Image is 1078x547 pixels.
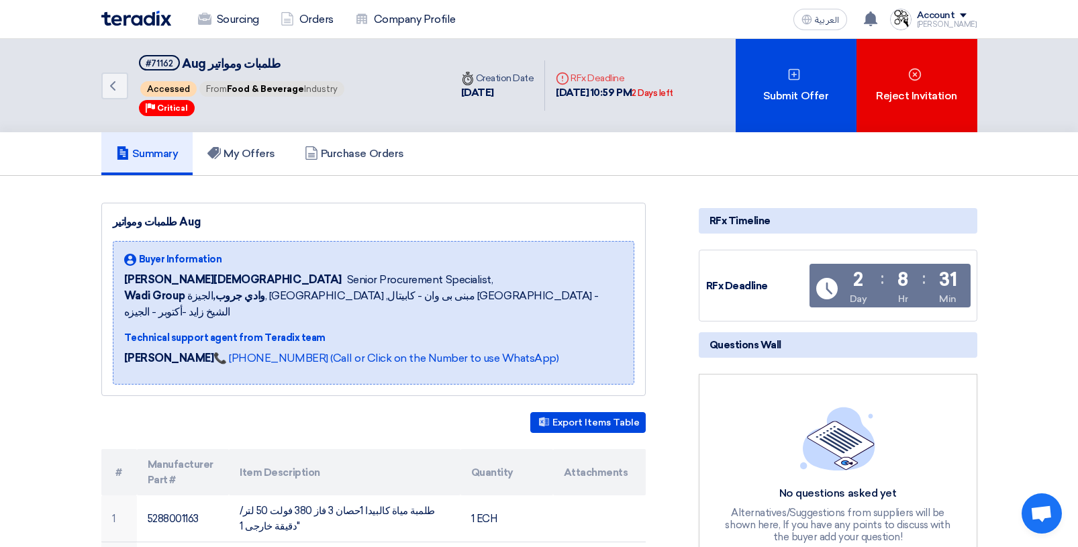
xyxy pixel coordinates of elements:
[137,495,230,542] td: 5288001163
[898,292,908,306] div: Hr
[213,352,558,364] a: 📞 [PHONE_NUMBER] (Call or Click on the Number to use WhatsApp)
[815,15,839,25] span: العربية
[139,252,222,266] span: Buyer Information
[113,214,634,230] div: طلمبات ومواتير Aug
[724,487,952,501] div: No questions asked yet
[124,288,623,320] span: الجيزة, [GEOGRAPHIC_DATA] ,مبنى بى وان - كابيتال [GEOGRAPHIC_DATA] - الشيخ زايد -أكتوبر - الجيزه
[530,412,646,433] button: Export Items Table
[124,289,265,302] b: Wadi Group وادي جروب,
[553,449,646,495] th: Attachments
[556,85,673,101] div: [DATE] 10:59 PM
[347,272,493,288] span: Senior Procurement Specialist,
[139,55,346,72] h5: طلمبات ومواتير Aug
[305,147,404,160] h5: Purchase Orders
[290,132,419,175] a: Purchase Orders
[146,59,173,68] div: #71162
[939,270,957,289] div: 31
[709,338,781,352] span: Questions Wall
[124,352,214,364] strong: [PERSON_NAME]
[229,495,460,542] td: طلمبة مياة كالبيدا 1حصان 3 فاز 380 فولت 50 لتر/دقيقة خارجى 1"
[157,103,188,113] span: Critical
[939,292,957,306] div: Min
[856,39,977,132] div: Reject Invitation
[137,449,230,495] th: Manufacturer Part #
[917,10,955,21] div: Account
[897,270,908,289] div: 8
[193,132,290,175] a: My Offers
[101,495,137,542] td: 1
[227,84,304,94] span: Food & Beverage
[116,147,179,160] h5: Summary
[1022,493,1062,534] a: Open chat
[724,507,952,543] div: Alternatives/Suggestions from suppliers will be shown here, If you have any points to discuss wit...
[344,5,467,34] a: Company Profile
[270,5,344,34] a: Orders
[199,81,344,97] span: From Industry
[461,71,534,85] div: Creation Date
[229,449,460,495] th: Item Description
[182,56,280,71] span: طلمبات ومواتير Aug
[101,11,171,26] img: Teradix logo
[187,5,270,34] a: Sourcing
[556,71,673,85] div: RFx Deadline
[793,9,847,30] button: العربية
[881,266,884,291] div: :
[800,407,875,470] img: empty_state_list.svg
[736,39,856,132] div: Submit Offer
[922,266,926,291] div: :
[460,449,553,495] th: Quantity
[850,292,867,306] div: Day
[140,81,197,97] span: Accessed
[101,449,137,495] th: #
[853,270,863,289] div: 2
[699,208,977,234] div: RFx Timeline
[890,9,912,30] img: intergear_Trade_logo_1756409606822.jpg
[706,279,807,294] div: RFx Deadline
[917,21,977,28] div: [PERSON_NAME]
[124,272,342,288] span: [PERSON_NAME][DEMOGRAPHIC_DATA]
[101,132,193,175] a: Summary
[632,87,673,100] div: 2 Days left
[124,331,623,345] div: Technical support agent from Teradix team
[461,85,534,101] div: [DATE]
[460,495,553,542] td: 1 ECH
[207,147,275,160] h5: My Offers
